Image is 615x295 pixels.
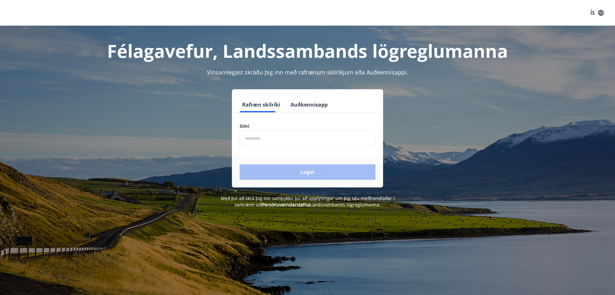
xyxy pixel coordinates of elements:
button: Rafræn skilríki [240,97,283,112]
button: Auðkennisapp [288,97,330,112]
label: Sími [240,123,375,129]
span: Vinsamlegast skráðu þig inn með rafrænum skilríkjum eða Auðkennisappi. [207,68,408,76]
button: ÍS [587,7,607,19]
span: Með því að skrá þig inn samþykkir þú að upplýsingar um þig séu meðhöndlaðar í samræmi við Landssa... [221,195,395,208]
a: Persónuverndarstefna [262,202,310,208]
h1: Félagavefur, Landssambands lögreglumanna [85,39,530,63]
